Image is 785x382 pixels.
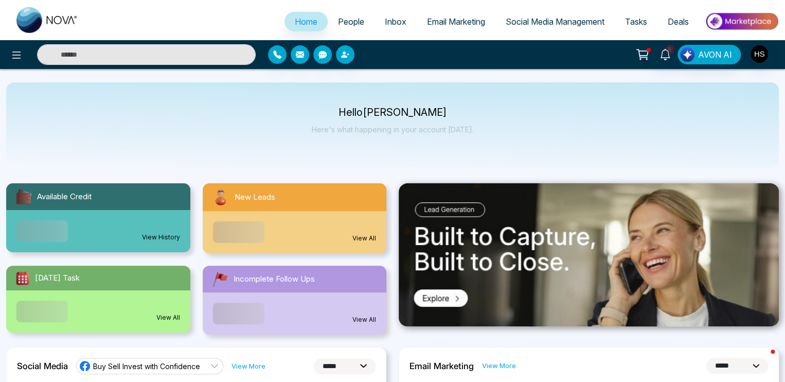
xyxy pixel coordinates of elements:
[211,187,230,207] img: newLeads.svg
[37,191,92,203] span: Available Credit
[328,12,374,31] a: People
[235,192,275,203] span: New Leads
[417,12,495,31] a: Email Marketing
[17,361,68,371] h2: Social Media
[653,45,677,63] a: 8
[625,16,647,27] span: Tasks
[35,272,80,284] span: [DATE] Task
[668,16,689,27] span: Deals
[338,16,364,27] span: People
[156,313,180,322] a: View All
[197,266,393,335] a: Incomplete Follow UpsView All
[374,12,417,31] a: Inbox
[657,12,699,31] a: Deals
[284,12,328,31] a: Home
[211,270,229,288] img: followUps.svg
[234,273,315,285] span: Incomplete Follow Ups
[427,16,485,27] span: Email Marketing
[698,48,732,61] span: AVON AI
[680,47,694,62] img: Lead Flow
[352,315,376,324] a: View All
[352,234,376,243] a: View All
[385,16,406,27] span: Inbox
[142,233,180,242] a: View History
[482,361,516,371] a: View More
[16,7,78,33] img: Nova CRM Logo
[615,12,657,31] a: Tasks
[751,45,768,63] img: User Avatar
[14,270,31,286] img: todayTask.svg
[399,183,779,326] img: .
[665,45,674,54] span: 8
[93,361,200,371] span: Buy Sell Invest with Confidence
[506,16,604,27] span: Social Media Management
[231,361,265,371] a: View More
[704,10,779,33] img: Market-place.gif
[409,361,474,371] h2: Email Marketing
[495,12,615,31] a: Social Media Management
[14,187,33,206] img: availableCredit.svg
[312,108,474,117] p: Hello [PERSON_NAME]
[677,45,741,64] button: AVON AI
[312,125,474,134] p: Here's what happening in your account [DATE].
[197,183,393,253] a: New LeadsView All
[295,16,317,27] span: Home
[750,347,775,372] iframe: Intercom live chat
